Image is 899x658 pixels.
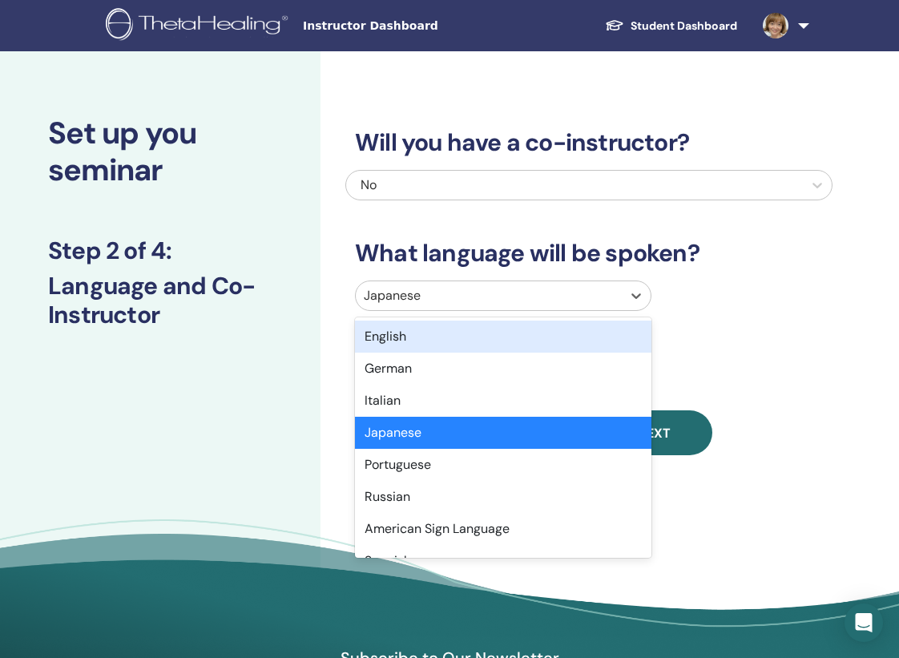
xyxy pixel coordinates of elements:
span: Instructor Dashboard [303,18,543,34]
h3: What language will be spoken? [345,239,832,268]
a: Student Dashboard [592,11,750,41]
div: Spanish [355,545,651,577]
img: default.jpg [763,13,788,38]
h3: Language and Co-Instructor [48,272,272,329]
div: English [355,321,651,353]
div: German [355,353,651,385]
div: Italian [355,385,651,417]
div: American Sign Language [355,513,651,545]
h3: Will you have a co-instructor? [345,128,832,157]
img: graduation-cap-white.svg [605,18,624,32]
span: No [361,176,377,193]
span: Next [637,425,671,442]
button: Next [595,410,712,455]
img: logo.png [106,8,293,44]
div: Portuguese [355,449,651,481]
div: Open Intercom Messenger [845,604,883,642]
h2: Set up you seminar [48,115,272,188]
div: Russian [355,481,651,513]
div: Japanese [355,417,651,449]
h3: Step 2 of 4 : [48,236,272,265]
